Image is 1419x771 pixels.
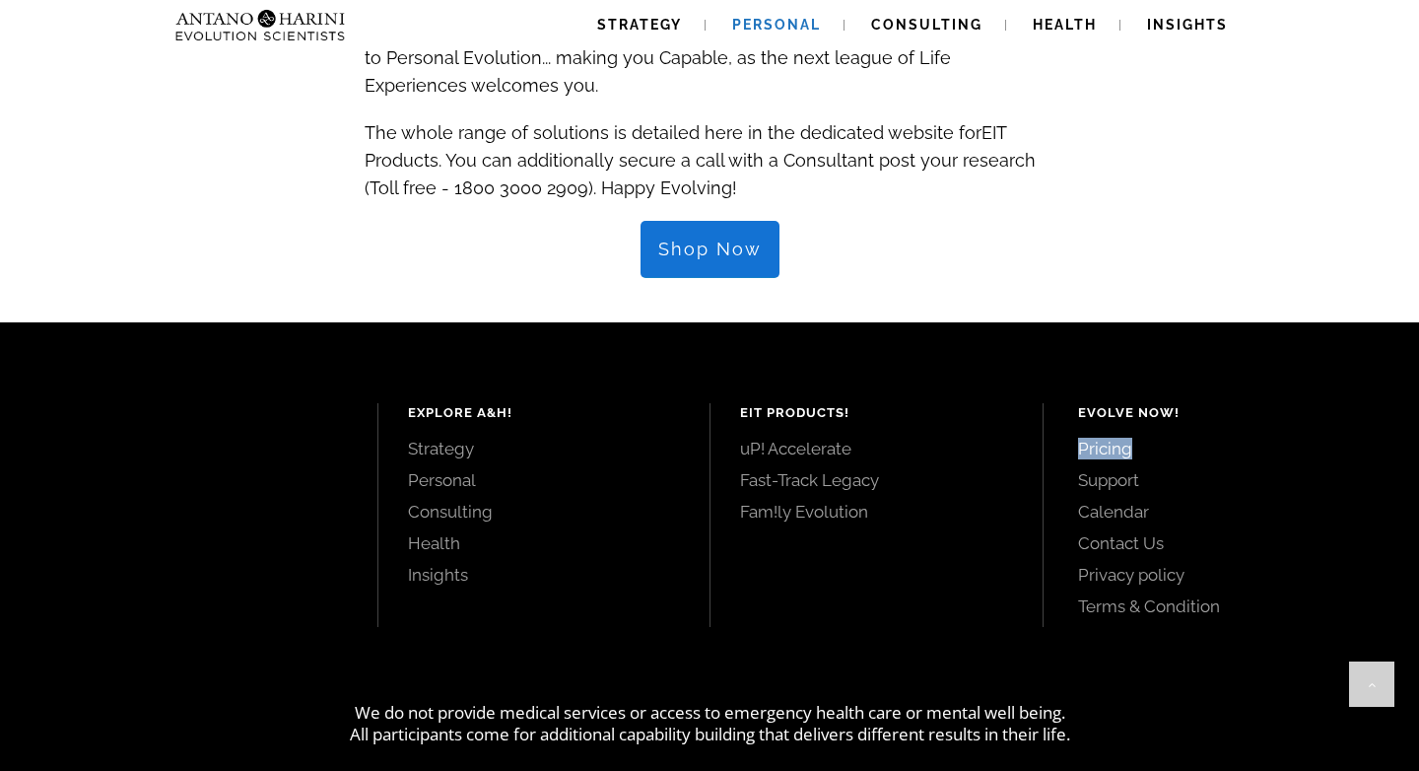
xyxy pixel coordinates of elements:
[1147,17,1228,33] span: Insights
[408,532,681,554] a: Health
[1078,403,1376,423] h4: Evolve Now!
[1078,596,1376,617] a: Terms & Condition
[1078,501,1376,523] a: Calendar
[740,469,1013,491] a: Fast-Track Legacy
[408,469,681,491] a: Personal
[732,17,821,33] span: Personal
[408,501,681,523] a: Consulting
[1078,438,1376,459] a: Pricing
[365,111,1006,175] a: EIT Products
[740,438,1013,459] a: uP! Accelerate
[1033,17,1097,33] span: Health
[1078,564,1376,586] a: Privacy policy
[740,403,1013,423] h4: EIT Products!
[1078,532,1376,554] a: Contact Us
[1078,469,1376,491] a: Support
[658,239,762,260] span: Shop Now
[871,17,982,33] span: Consulting
[408,403,681,423] h4: Explore A&H!
[408,564,681,586] a: Insights
[597,17,682,33] span: Strategy
[365,122,981,143] span: The whole range of solutions is detailed here in the dedicated website for
[641,221,779,278] a: Shop Now
[740,501,1013,523] a: Fam!ly Evolution
[365,150,1036,198] span: . You can additionally secure a call with a Consultant post your research (Toll free - 1800 3000 ...
[408,438,681,459] a: Strategy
